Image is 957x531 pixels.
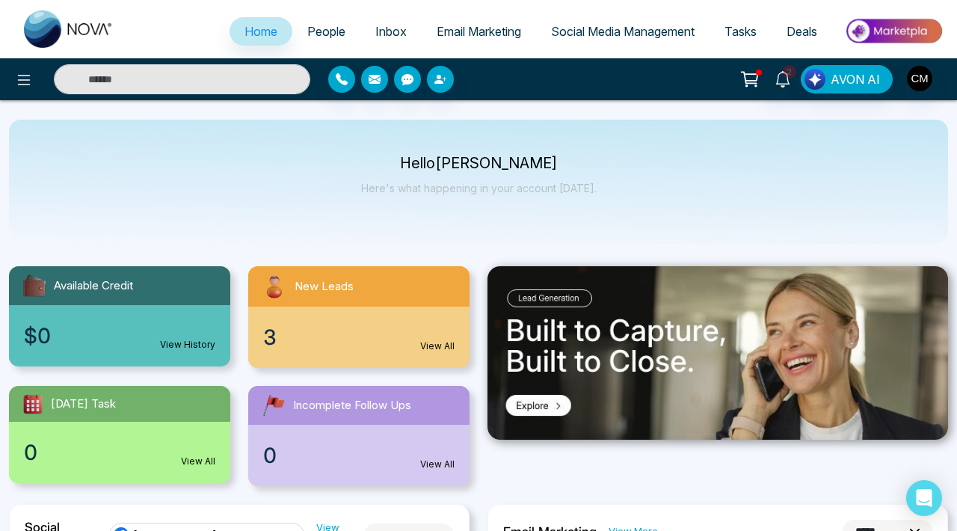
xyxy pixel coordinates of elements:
a: View All [181,455,215,468]
span: 3 [263,322,277,353]
span: AVON AI [831,70,880,88]
p: Here's what happening in your account [DATE]. [361,182,597,194]
img: Lead Flow [804,69,825,90]
span: Social Media Management [551,24,695,39]
span: Deals [787,24,817,39]
img: User Avatar [907,66,932,91]
span: [DATE] Task [51,396,116,413]
span: Incomplete Follow Ups [293,397,411,414]
a: View All [420,458,455,471]
span: Available Credit [54,277,133,295]
a: Social Media Management [536,17,710,46]
img: followUps.svg [260,392,287,419]
button: AVON AI [801,65,893,93]
div: Open Intercom Messenger [906,480,942,516]
span: New Leads [295,278,354,295]
a: Inbox [360,17,422,46]
a: Home [230,17,292,46]
span: $0 [24,320,51,352]
span: 0 [263,440,277,471]
span: 2 [783,65,796,79]
a: Deals [772,17,832,46]
a: View History [160,338,215,352]
img: . [487,266,948,440]
a: People [292,17,360,46]
a: Email Marketing [422,17,536,46]
span: Inbox [375,24,407,39]
img: newLeads.svg [260,272,289,301]
img: Nova CRM Logo [24,10,114,48]
span: People [307,24,345,39]
a: Tasks [710,17,772,46]
span: 0 [24,437,37,468]
a: New Leads3View All [239,266,478,368]
span: Email Marketing [437,24,521,39]
p: Hello [PERSON_NAME] [361,157,597,170]
a: View All [420,340,455,353]
img: availableCredit.svg [21,272,48,299]
img: todayTask.svg [21,392,45,416]
span: Home [244,24,277,39]
span: Tasks [724,24,757,39]
a: 2 [765,65,801,91]
img: Market-place.gif [840,14,948,48]
a: Incomplete Follow Ups0View All [239,386,478,486]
